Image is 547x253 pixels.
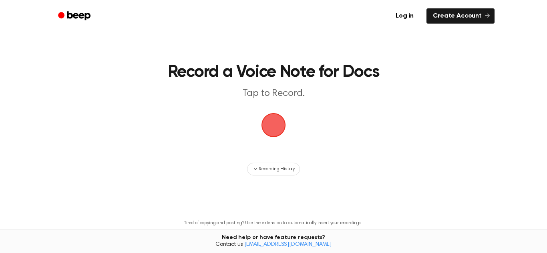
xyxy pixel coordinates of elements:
p: Tap to Record. [120,87,427,100]
button: Recording History [247,163,300,175]
img: Beep Logo [261,113,286,137]
a: [EMAIL_ADDRESS][DOMAIN_NAME] [244,242,332,247]
p: Tired of copying and pasting? Use the extension to automatically insert your recordings. [184,220,363,226]
span: Recording History [259,165,295,173]
a: Beep [52,8,98,24]
a: Log in [388,7,422,25]
span: Contact us [5,241,542,249]
h1: Record a Voice Note for Docs [86,64,461,81]
a: Create Account [426,8,495,24]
